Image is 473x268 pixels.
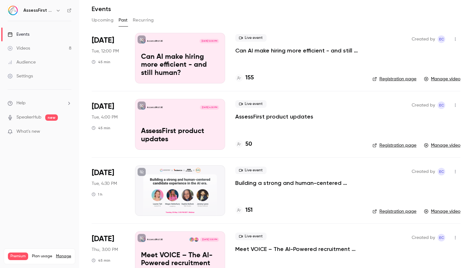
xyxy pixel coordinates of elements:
[147,40,163,43] p: AssessFirst UK
[8,100,71,107] li: help-dropdown-opener
[135,33,225,83] a: Can AI make hiring more efficient - and still human?AssessFirst UK[DATE] 12:00 PMCan AI make hiri...
[16,128,40,135] span: What's new
[245,74,254,82] h4: 155
[235,47,362,54] a: Can AI make hiring more efficient - and still human?
[8,5,18,15] img: AssessFirst UK
[245,206,253,215] h4: 151
[119,15,128,25] button: Past
[245,140,252,149] h4: 50
[92,5,111,13] h1: Events
[56,254,71,259] a: Manage
[439,234,444,241] span: EC
[438,234,445,241] span: Emmanuelle Cortes
[200,105,219,110] span: [DATE] 4:00 PM
[92,180,117,187] span: Tue, 4:30 PM
[235,179,362,187] a: Building a strong and human-centered candidate experience in the AI era
[200,237,219,242] span: [DATE] 3:00 PM
[438,35,445,43] span: Emmanuelle Cortes
[438,101,445,109] span: Emmanuelle Cortes
[372,76,416,82] a: Registration page
[235,140,252,149] a: 50
[141,127,219,144] p: AssessFirst product updates
[92,59,110,64] div: 45 min
[235,74,254,82] a: 155
[194,237,199,242] img: Emeric Kubiak
[92,165,125,216] div: May 20 Tue, 3:30 PM (Europe/London)
[8,45,30,52] div: Videos
[8,31,29,38] div: Events
[141,53,219,77] p: Can AI make hiring more efficient - and still human?
[8,59,36,65] div: Audience
[372,142,416,149] a: Registration page
[235,100,267,108] span: Live event
[235,113,313,120] a: AssessFirst product updates
[92,33,125,83] div: Jul 1 Tue, 11:00 AM (Europe/London)
[45,114,58,121] span: new
[372,208,416,215] a: Registration page
[92,168,114,178] span: [DATE]
[92,192,102,197] div: 1 h
[92,114,118,120] span: Tue, 4:00 PM
[439,35,444,43] span: EC
[16,100,26,107] span: Help
[92,234,114,244] span: [DATE]
[92,247,118,253] span: Thu, 3:00 PM
[424,76,460,82] a: Manage video
[23,7,53,14] h6: AssessFirst UK
[92,48,119,54] span: Tue, 12:00 PM
[16,114,41,121] a: SpeakerHub
[8,253,28,260] span: Premium
[189,237,194,242] img: Lauren Tait
[147,238,163,241] p: AssessFirst UK
[235,34,267,42] span: Live event
[133,15,154,25] button: Recurring
[64,129,71,135] iframe: Noticeable Trigger
[412,234,435,241] span: Created by
[424,142,460,149] a: Manage video
[439,101,444,109] span: EC
[92,125,110,131] div: 45 min
[92,258,110,263] div: 45 min
[235,206,253,215] a: 151
[147,106,163,109] p: AssessFirst UK
[438,168,445,175] span: Emmanuelle Cortes
[92,15,114,25] button: Upcoming
[92,35,114,46] span: [DATE]
[412,35,435,43] span: Created by
[92,101,114,112] span: [DATE]
[235,245,362,253] a: Meet VOICE – The AI-Powered recruitment revolution.
[412,168,435,175] span: Created by
[412,101,435,109] span: Created by
[200,39,219,43] span: [DATE] 12:00 PM
[32,254,52,259] span: Plan usage
[424,208,460,215] a: Manage video
[135,99,225,149] a: AssessFirst product updatesAssessFirst UK[DATE] 4:00 PMAssessFirst product updates
[92,99,125,149] div: Jun 24 Tue, 3:00 PM (Europe/London)
[235,233,267,240] span: Live event
[8,73,33,79] div: Settings
[439,168,444,175] span: EC
[235,167,267,174] span: Live event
